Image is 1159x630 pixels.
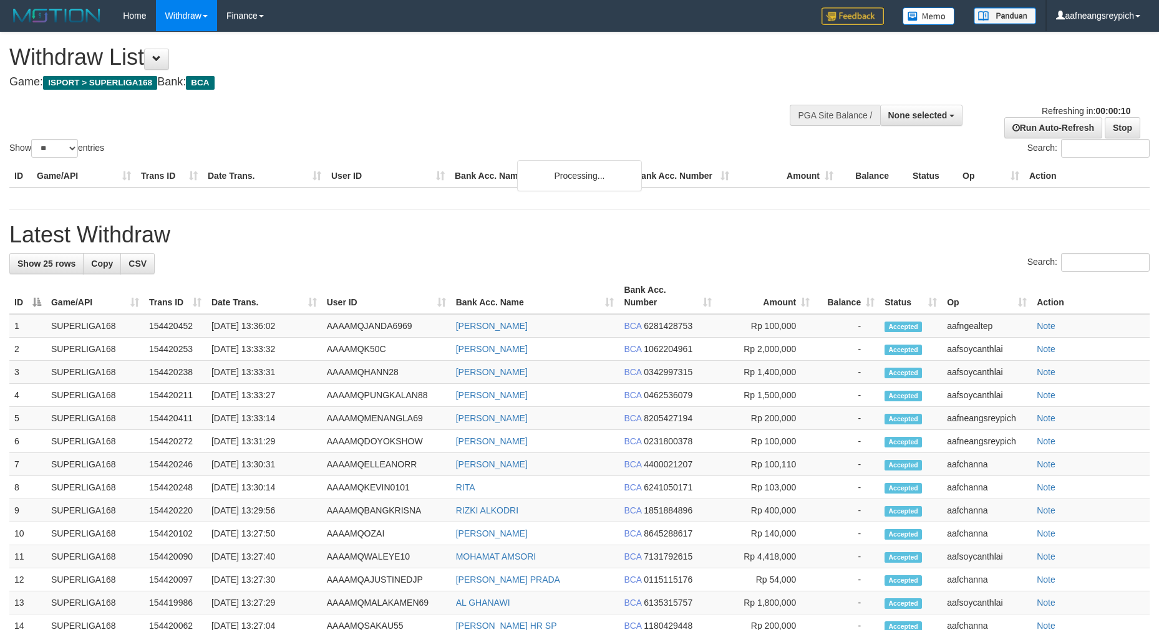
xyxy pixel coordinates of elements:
[322,568,451,591] td: AAAAMQAJUSTINEDJP
[1027,139,1150,158] label: Search:
[456,321,528,331] a: [PERSON_NAME]
[31,139,78,158] select: Showentries
[1032,279,1150,314] th: Action
[624,528,641,538] span: BCA
[815,361,880,384] td: -
[888,110,948,120] span: None selected
[46,545,144,568] td: SUPERLIGA168
[206,476,322,499] td: [DATE] 13:30:14
[32,165,136,188] th: Game/API
[1004,117,1102,138] a: Run Auto-Refresh
[1037,482,1055,492] a: Note
[83,253,121,274] a: Copy
[203,165,326,188] th: Date Trans.
[1037,344,1055,354] a: Note
[9,453,46,476] td: 7
[885,437,922,447] span: Accepted
[322,314,451,338] td: AAAAMQJANDA6969
[1037,459,1055,469] a: Note
[717,430,815,453] td: Rp 100,000
[144,568,206,591] td: 154420097
[717,476,815,499] td: Rp 103,000
[942,314,1032,338] td: aafngealtep
[144,384,206,407] td: 154420211
[46,522,144,545] td: SUPERLIGA168
[450,165,630,188] th: Bank Acc. Name
[9,522,46,545] td: 10
[17,259,75,269] span: Show 25 rows
[942,338,1032,361] td: aafsoycanthlai
[1042,106,1130,116] span: Refreshing in:
[885,345,922,355] span: Accepted
[942,361,1032,384] td: aafsoycanthlai
[451,279,619,314] th: Bank Acc. Name: activate to sort column ascending
[624,344,641,354] span: BCA
[456,459,528,469] a: [PERSON_NAME]
[644,459,692,469] span: Copy 4400021207 to clipboard
[815,279,880,314] th: Balance: activate to sort column ascending
[644,528,692,538] span: Copy 8645288617 to clipboard
[186,76,214,90] span: BCA
[144,522,206,545] td: 154420102
[885,598,922,609] span: Accepted
[942,476,1032,499] td: aafchanna
[624,598,641,608] span: BCA
[624,436,641,446] span: BCA
[1027,253,1150,272] label: Search:
[322,545,451,568] td: AAAAMQWALEYE10
[815,338,880,361] td: -
[456,436,528,446] a: [PERSON_NAME]
[322,499,451,522] td: AAAAMQBANGKRISNA
[903,7,955,25] img: Button%20Memo.svg
[815,568,880,591] td: -
[1037,436,1055,446] a: Note
[822,7,884,25] img: Feedback.jpg
[619,279,717,314] th: Bank Acc. Number: activate to sort column ascending
[206,591,322,614] td: [DATE] 13:27:29
[624,551,641,561] span: BCA
[46,314,144,338] td: SUPERLIGA168
[120,253,155,274] a: CSV
[717,361,815,384] td: Rp 1,400,000
[815,476,880,499] td: -
[144,499,206,522] td: 154420220
[9,165,32,188] th: ID
[322,453,451,476] td: AAAAMQELLEANORR
[1037,528,1055,538] a: Note
[885,391,922,401] span: Accepted
[790,105,880,126] div: PGA Site Balance /
[1037,551,1055,561] a: Note
[885,414,922,424] span: Accepted
[630,165,734,188] th: Bank Acc. Number
[1061,253,1150,272] input: Search:
[144,407,206,430] td: 154420411
[46,430,144,453] td: SUPERLIGA168
[322,407,451,430] td: AAAAMQMENANGLA69
[206,522,322,545] td: [DATE] 13:27:50
[624,367,641,377] span: BCA
[206,545,322,568] td: [DATE] 13:27:40
[456,528,528,538] a: [PERSON_NAME]
[46,279,144,314] th: Game/API: activate to sort column ascending
[624,413,641,423] span: BCA
[456,551,536,561] a: MOHAMAT AMSORI
[9,222,1150,247] h1: Latest Withdraw
[942,568,1032,591] td: aafchanna
[46,476,144,499] td: SUPERLIGA168
[206,499,322,522] td: [DATE] 13:29:56
[644,436,692,446] span: Copy 0231800378 to clipboard
[958,165,1024,188] th: Op
[46,407,144,430] td: SUPERLIGA168
[942,384,1032,407] td: aafsoycanthlai
[326,165,450,188] th: User ID
[9,430,46,453] td: 6
[1037,505,1055,515] a: Note
[9,279,46,314] th: ID: activate to sort column descending
[9,338,46,361] td: 2
[1037,413,1055,423] a: Note
[644,321,692,331] span: Copy 6281428753 to clipboard
[9,476,46,499] td: 8
[885,529,922,540] span: Accepted
[885,575,922,586] span: Accepted
[9,76,760,88] h4: Game: Bank:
